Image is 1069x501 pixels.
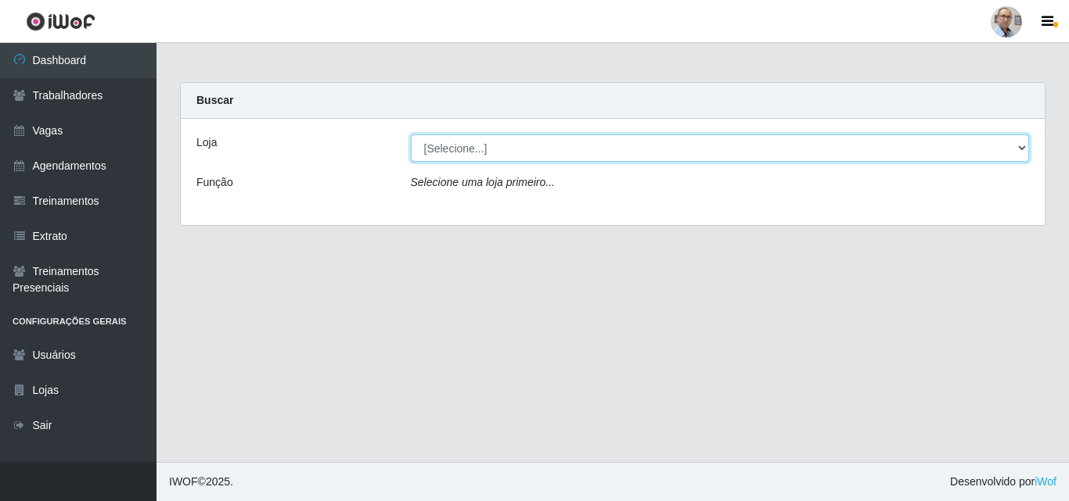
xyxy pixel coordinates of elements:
span: © 2025 . [169,474,233,490]
i: Selecione uma loja primeiro... [411,176,555,188]
a: iWof [1035,475,1056,488]
label: Loja [196,134,217,151]
span: Desenvolvido por [950,474,1056,490]
label: Função [196,174,233,191]
img: CoreUI Logo [26,12,95,31]
strong: Buscar [196,94,233,106]
span: IWOF [169,475,198,488]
